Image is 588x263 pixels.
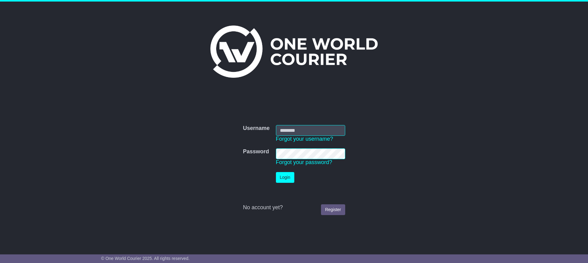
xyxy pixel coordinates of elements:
a: Forgot your password? [276,159,332,165]
button: Login [276,172,294,183]
label: Username [243,125,269,132]
a: Register [321,204,345,215]
span: © One World Courier 2025. All rights reserved. [101,256,190,261]
div: No account yet? [243,204,345,211]
img: One World [210,26,378,78]
label: Password [243,148,269,155]
a: Forgot your username? [276,136,333,142]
